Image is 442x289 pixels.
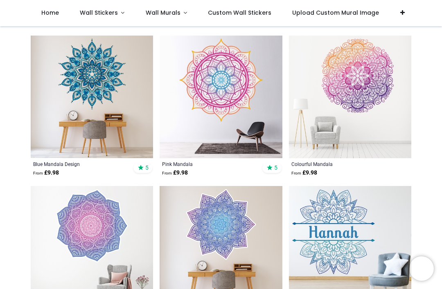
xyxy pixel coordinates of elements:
span: Home [41,9,59,17]
span: Upload Custom Mural Image [292,9,379,17]
span: From [291,171,301,175]
strong: £ 9.98 [291,169,317,177]
span: Wall Stickers [80,9,118,17]
span: Wall Murals [146,9,180,17]
a: Pink Mandala [162,161,256,167]
img: Blue Mandala Design Wall Sticker [31,36,153,158]
img: Pink Mandala Wall Sticker [160,36,282,158]
strong: £ 9.98 [162,169,188,177]
span: 5 [274,164,277,171]
a: Colourful Mandala [291,161,386,167]
span: From [33,171,43,175]
span: Custom Wall Stickers [208,9,271,17]
strong: £ 9.98 [33,169,59,177]
img: Colourful Mandala Wall Sticker [289,36,411,158]
a: Blue Mandala Design [33,161,127,167]
span: 5 [145,164,149,171]
iframe: Brevo live chat [409,256,434,281]
span: From [162,171,172,175]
